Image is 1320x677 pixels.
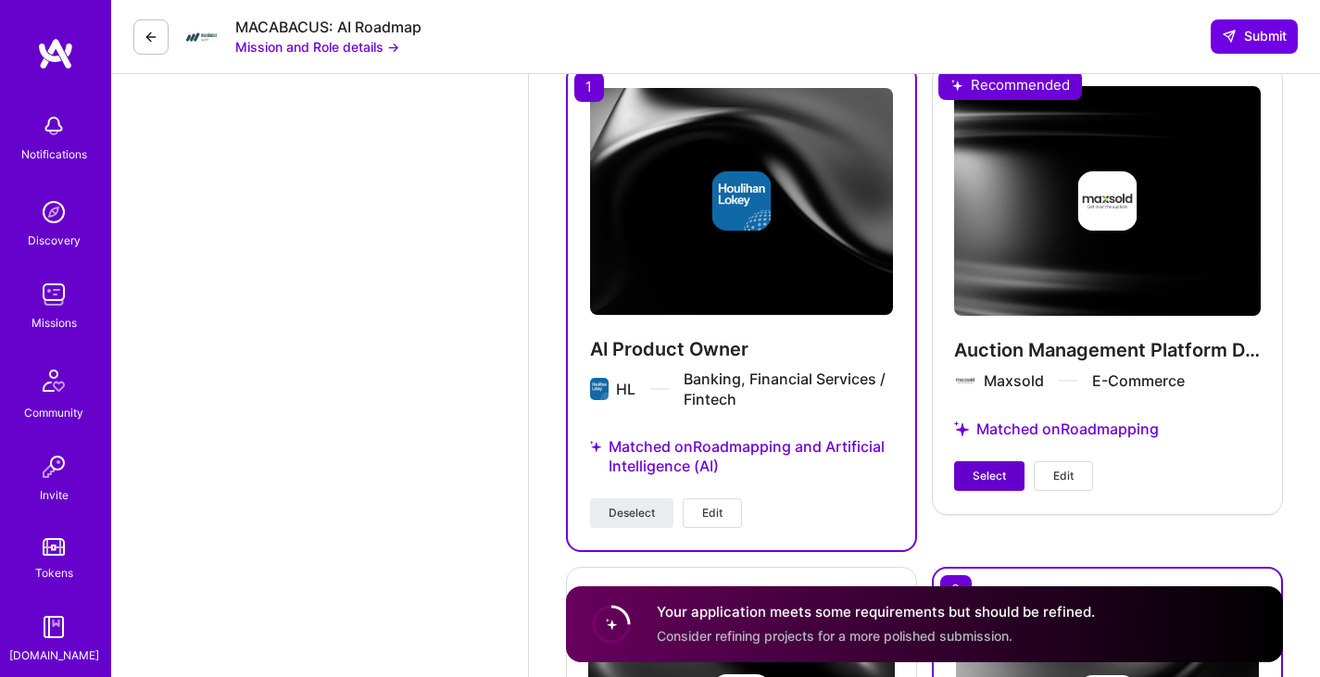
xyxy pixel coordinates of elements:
[35,276,72,313] img: teamwork
[616,369,893,409] div: HL Banking, Financial Services / Fintech
[35,563,73,583] div: Tokens
[28,231,81,250] div: Discovery
[954,461,1025,491] button: Select
[1222,27,1287,45] span: Submit
[35,448,72,485] img: Invite
[183,19,220,56] img: Company Logo
[590,337,893,361] h4: AI Product Owner
[144,30,158,44] i: icon LeftArrowDark
[31,358,76,403] img: Community
[1034,461,1093,491] button: Edit
[702,505,723,521] span: Edit
[650,388,669,390] img: divider
[590,415,893,498] div: Matched on Roadmapping and Artificial Intelligence (AI)
[37,37,74,70] img: logo
[235,37,399,56] button: Mission and Role details →
[21,144,87,164] div: Notifications
[235,18,421,37] div: MACABACUS: AI Roadmap
[590,88,893,315] img: cover
[40,485,69,505] div: Invite
[1211,19,1298,53] div: null
[31,313,77,332] div: Missions
[1222,29,1237,44] i: icon SendLight
[590,439,601,454] i: icon StarsPurple
[712,171,772,231] img: Company logo
[24,403,83,422] div: Community
[43,538,65,556] img: tokens
[9,646,99,665] div: [DOMAIN_NAME]
[35,107,72,144] img: bell
[35,194,72,231] img: discovery
[609,505,655,521] span: Deselect
[973,468,1006,484] span: Select
[1053,468,1074,484] span: Edit
[1211,19,1298,53] button: Submit
[657,628,1012,644] span: Consider refining projects for a more polished submission.
[590,378,609,400] img: Company logo
[35,608,72,646] img: guide book
[590,498,673,528] button: Deselect
[657,603,1095,622] h4: Your application meets some requirements but should be refined.
[683,498,742,528] button: Edit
